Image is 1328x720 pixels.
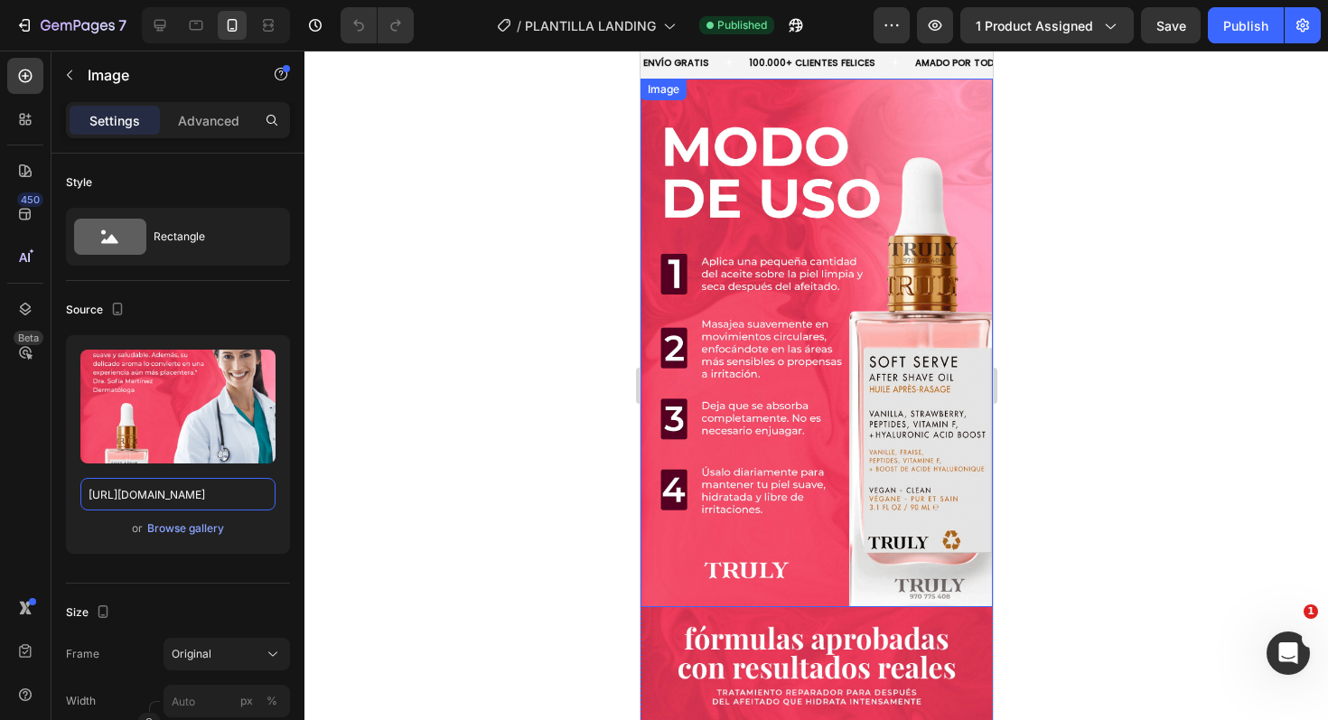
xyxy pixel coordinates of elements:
[1208,7,1284,43] button: Publish
[717,17,767,33] span: Published
[1156,18,1186,33] span: Save
[517,16,521,35] span: /
[525,16,656,35] span: PLANTILLA LANDING
[17,192,43,207] div: 450
[164,685,290,717] input: px%
[88,64,241,86] p: Image
[1304,604,1318,619] span: 1
[1141,7,1201,43] button: Save
[66,601,114,625] div: Size
[236,690,257,712] button: %
[261,690,283,712] button: px
[976,16,1093,35] span: 1 product assigned
[641,51,993,720] iframe: Design area
[14,331,43,345] div: Beta
[80,350,276,463] img: preview-image
[154,216,264,257] div: Rectangle
[178,111,239,130] p: Advanced
[118,14,126,36] p: 7
[1267,631,1310,675] iframe: Intercom live chat
[7,7,135,43] button: 7
[172,646,211,662] span: Original
[66,174,92,191] div: Style
[275,7,367,17] p: AMADO POR TODOS
[132,518,143,539] span: or
[66,646,99,662] label: Frame
[164,638,290,670] button: Original
[147,520,224,537] div: Browse gallery
[267,693,277,709] div: %
[4,31,42,47] div: Image
[66,693,96,709] label: Width
[146,519,225,538] button: Browse gallery
[80,478,276,510] input: https://example.com/image.jpg
[66,298,128,323] div: Source
[89,111,140,130] p: Settings
[240,693,253,709] div: px
[1223,16,1268,35] div: Publish
[341,7,414,43] div: Undo/Redo
[960,7,1134,43] button: 1 product assigned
